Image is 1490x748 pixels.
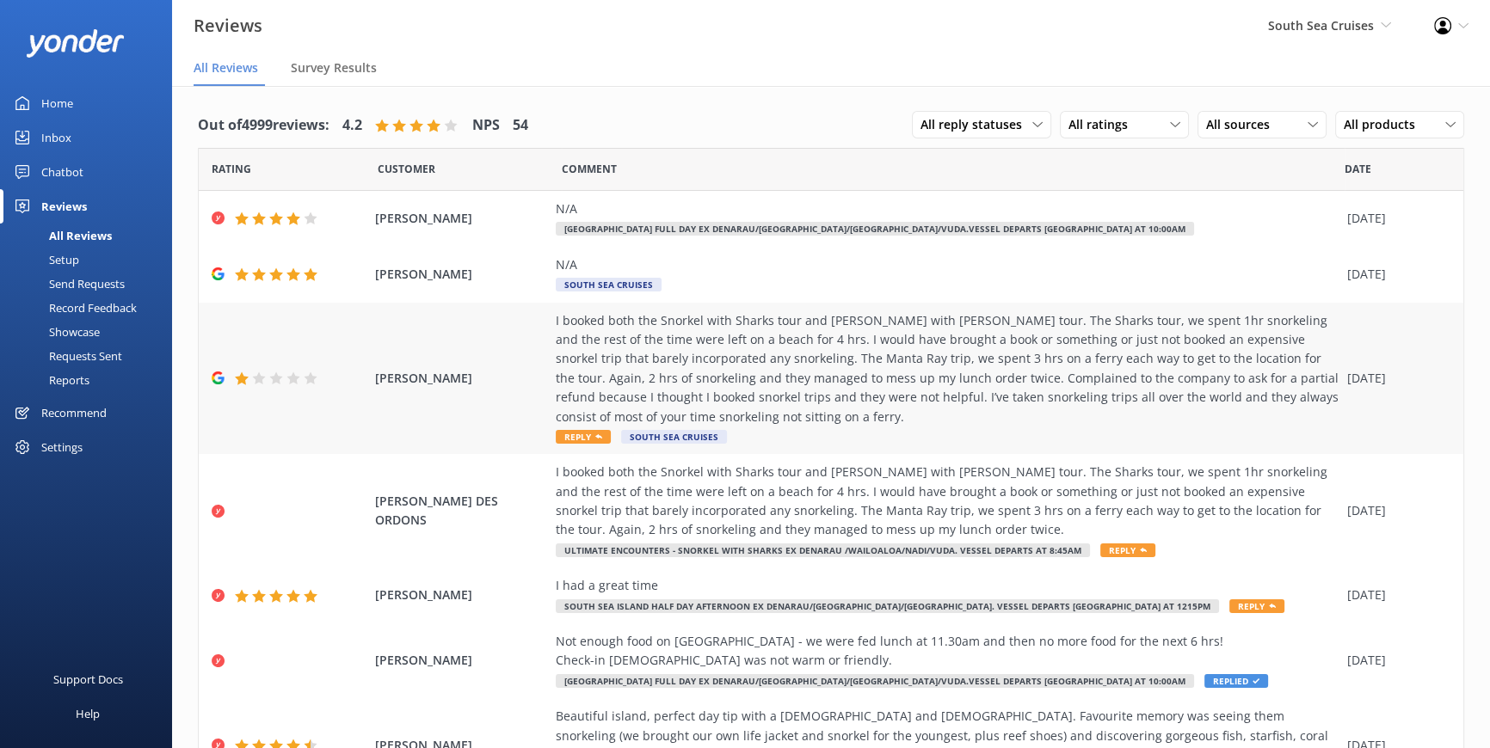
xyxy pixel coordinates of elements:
[10,248,172,272] a: Setup
[375,586,547,604] span: [PERSON_NAME]
[1347,586,1442,604] div: [DATE]
[10,368,172,392] a: Reports
[1347,265,1442,284] div: [DATE]
[562,161,617,177] span: Question
[621,430,727,444] span: South Sea Cruises
[76,696,100,731] div: Help
[1345,161,1371,177] span: Date
[10,368,89,392] div: Reports
[10,296,137,320] div: Record Feedback
[1347,501,1442,520] div: [DATE]
[194,59,258,77] span: All Reviews
[41,430,83,464] div: Settings
[342,114,362,137] h4: 4.2
[41,155,83,189] div: Chatbot
[556,255,1339,274] div: N/A
[375,492,547,530] span: [PERSON_NAME] DES ORDONS
[10,320,100,344] div: Showcase
[513,114,528,137] h4: 54
[194,12,262,40] h3: Reviews
[378,161,435,177] span: Date
[10,224,172,248] a: All Reviews
[556,632,1339,671] div: Not enough food on [GEOGRAPHIC_DATA] - we were fed lunch at 11.30am and then no more food for the...
[10,224,112,248] div: All Reviews
[10,272,125,296] div: Send Requests
[26,29,125,58] img: yonder-white-logo.png
[41,120,71,155] div: Inbox
[1268,17,1374,34] span: South Sea Cruises
[1229,599,1284,613] span: Reply
[10,272,172,296] a: Send Requests
[1204,674,1268,688] span: Replied
[1100,543,1155,557] span: Reply
[556,278,662,291] span: South Sea Cruises
[1206,115,1280,134] span: All sources
[375,369,547,388] span: [PERSON_NAME]
[375,265,547,284] span: [PERSON_NAME]
[556,199,1339,218] div: N/A
[556,463,1339,540] div: I booked both the Snorkel with Sharks tour and [PERSON_NAME] with [PERSON_NAME] tour. The Sharks ...
[1344,115,1425,134] span: All products
[556,222,1194,236] span: [GEOGRAPHIC_DATA] Full Day ex Denarau/[GEOGRAPHIC_DATA]/[GEOGRAPHIC_DATA]/Vuda.Vessel departs [GE...
[41,86,73,120] div: Home
[53,662,123,696] div: Support Docs
[10,248,79,272] div: Setup
[556,543,1090,557] span: Ultimate Encounters - Snorkel with Sharks ex Denarau /Wailoaloa/Nadi/Vuda. Vessel Departs at 8:45am
[10,320,172,344] a: Showcase
[1347,369,1442,388] div: [DATE]
[10,296,172,320] a: Record Feedback
[556,674,1194,688] span: [GEOGRAPHIC_DATA] Full Day ex Denarau/[GEOGRAPHIC_DATA]/[GEOGRAPHIC_DATA]/Vuda.Vessel departs [GE...
[41,395,107,430] div: Recommend
[556,599,1219,613] span: South Sea Island Half Day Afternoon ex Denarau/[GEOGRAPHIC_DATA]/[GEOGRAPHIC_DATA]. Vessel Depart...
[375,651,547,670] span: [PERSON_NAME]
[10,344,122,368] div: Requests Sent
[556,430,611,444] span: Reply
[212,161,251,177] span: Date
[556,311,1339,426] div: I booked both the Snorkel with Sharks tour and [PERSON_NAME] with [PERSON_NAME] tour. The Sharks ...
[1068,115,1138,134] span: All ratings
[198,114,329,137] h4: Out of 4999 reviews:
[472,114,500,137] h4: NPS
[1347,209,1442,228] div: [DATE]
[41,189,87,224] div: Reviews
[375,209,547,228] span: [PERSON_NAME]
[10,344,172,368] a: Requests Sent
[1347,651,1442,670] div: [DATE]
[291,59,377,77] span: Survey Results
[920,115,1032,134] span: All reply statuses
[556,576,1339,595] div: I had a great time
